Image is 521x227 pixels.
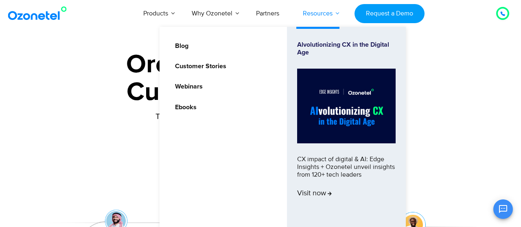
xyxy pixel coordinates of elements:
[297,69,396,143] img: Alvolutionizing.jpg
[35,112,486,121] div: Turn every conversation into a growth engine for your enterprise.
[170,102,198,112] a: Ebooks
[297,189,332,198] span: Visit now
[35,73,486,112] div: Customer Experiences
[170,82,204,92] a: Webinars
[35,52,486,78] div: Orchestrate Intelligent
[355,4,424,23] a: Request a Demo
[297,41,396,216] a: Alvolutionizing CX in the Digital AgeCX impact of digital & AI: Edge Insights + Ozonetel unveil i...
[493,199,513,219] button: Open chat
[170,41,190,51] a: Blog
[170,61,228,71] a: Customer Stories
